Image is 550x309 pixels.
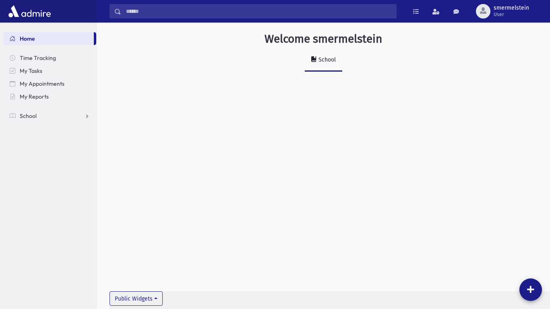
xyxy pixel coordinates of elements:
a: My Reports [3,90,96,103]
input: Search [121,4,396,19]
span: smermelstein [494,5,529,11]
div: School [317,56,336,63]
a: Time Tracking [3,51,96,64]
a: My Appointments [3,77,96,90]
a: School [305,49,342,72]
span: My Reports [20,93,49,100]
span: My Tasks [20,67,42,74]
a: Home [3,32,94,45]
span: User [494,11,529,18]
span: Home [20,35,35,42]
span: Time Tracking [20,54,56,62]
a: School [3,109,96,122]
button: Public Widgets [110,291,163,306]
h3: Welcome smermelstein [265,32,382,46]
img: AdmirePro [6,3,53,19]
a: My Tasks [3,64,96,77]
span: School [20,112,37,119]
span: My Appointments [20,80,64,87]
